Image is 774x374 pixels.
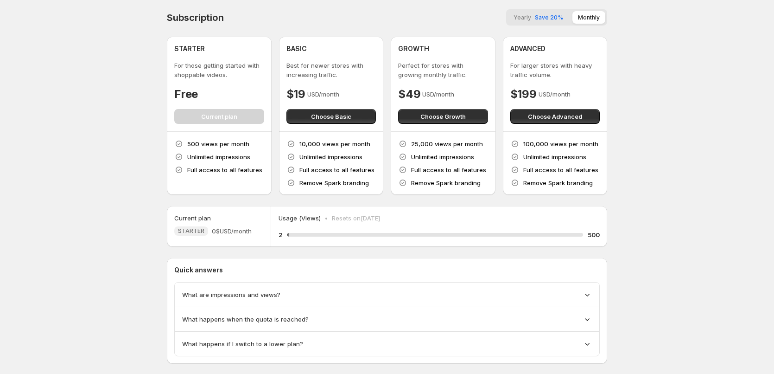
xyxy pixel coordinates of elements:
[174,87,198,102] h4: Free
[299,152,362,161] p: Unlimited impressions
[212,226,252,236] span: 0$ USD/month
[411,139,483,148] p: 25,000 views per month
[523,139,598,148] p: 100,000 views per month
[167,12,224,23] h4: Subscription
[588,230,600,239] h5: 500
[311,112,351,121] span: Choose Basic
[398,87,420,102] h4: $49
[286,109,376,124] button: Choose Basic
[420,112,466,121] span: Choose Growth
[279,213,321,223] p: Usage (Views)
[535,14,563,21] span: Save 20%
[286,61,376,79] p: Best for newer stores with increasing traffic.
[411,165,486,174] p: Full access to all features
[398,109,488,124] button: Choose Growth
[398,44,429,53] h4: GROWTH
[187,165,262,174] p: Full access to all features
[523,165,598,174] p: Full access to all features
[510,109,600,124] button: Choose Advanced
[174,44,205,53] h4: STARTER
[174,61,264,79] p: For those getting started with shoppable videos.
[514,14,531,21] span: Yearly
[422,90,454,99] p: USD/month
[324,213,328,223] p: •
[299,178,369,187] p: Remove Spark branding
[299,165,374,174] p: Full access to all features
[286,44,307,53] h4: BASIC
[510,87,537,102] h4: $199
[187,139,249,148] p: 500 views per month
[523,152,586,161] p: Unlimited impressions
[174,265,600,275] p: Quick answers
[332,213,380,223] p: Resets on [DATE]
[510,44,546,53] h4: ADVANCED
[411,178,481,187] p: Remove Spark branding
[508,11,569,24] button: YearlySave 20%
[174,213,211,223] h5: Current plan
[398,61,488,79] p: Perfect for stores with growing monthly traffic.
[286,87,305,102] h4: $19
[178,227,204,235] span: STARTER
[572,11,605,24] button: Monthly
[182,315,309,324] span: What happens when the quota is reached?
[528,112,582,121] span: Choose Advanced
[187,152,250,161] p: Unlimited impressions
[411,152,474,161] p: Unlimited impressions
[299,139,370,148] p: 10,000 views per month
[523,178,593,187] p: Remove Spark branding
[182,339,303,348] span: What happens if I switch to a lower plan?
[510,61,600,79] p: For larger stores with heavy traffic volume.
[182,290,280,299] span: What are impressions and views?
[279,230,283,239] h5: 2
[539,90,571,99] p: USD/month
[307,90,339,99] p: USD/month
